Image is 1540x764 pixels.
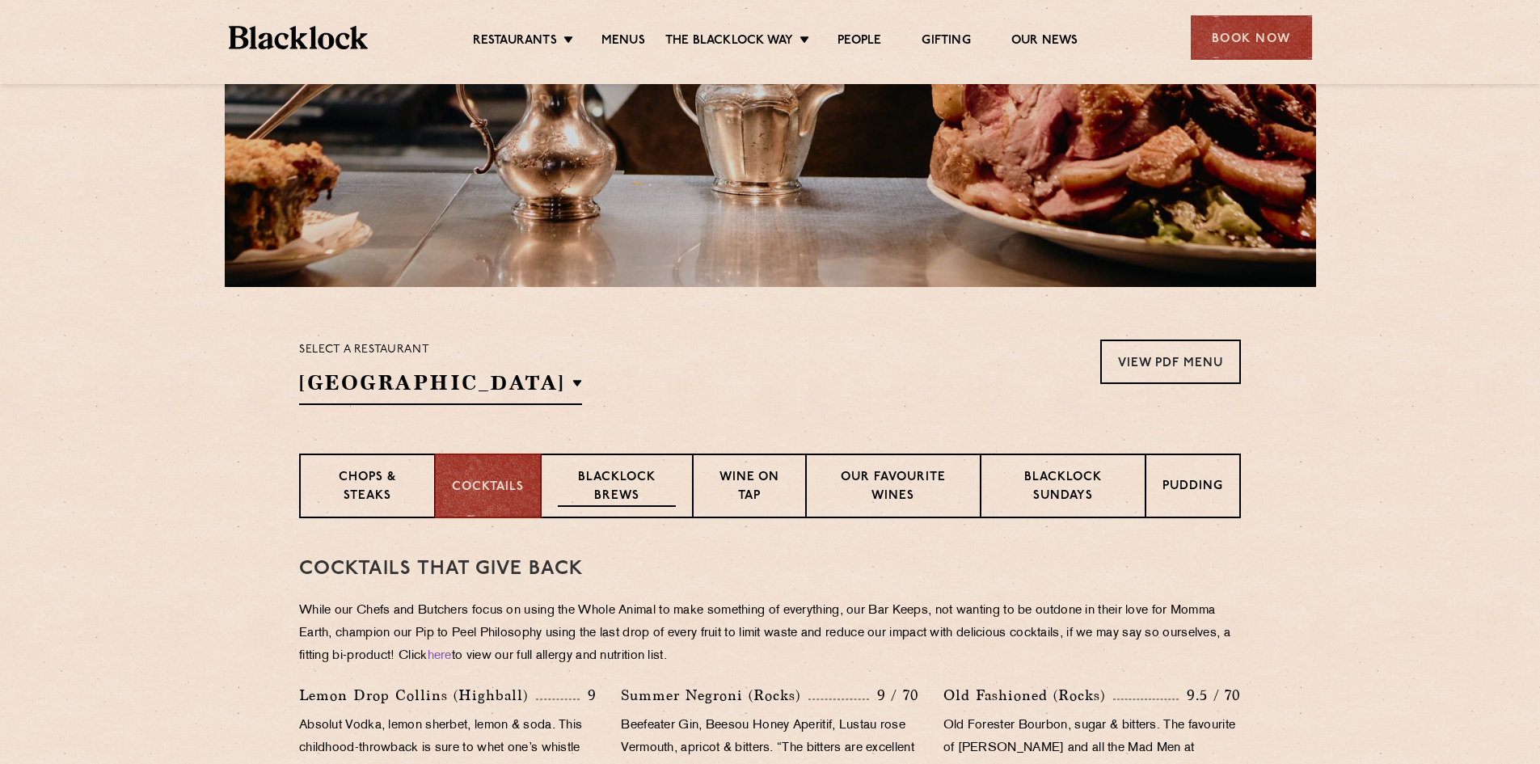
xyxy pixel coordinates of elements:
[710,469,789,507] p: Wine on Tap
[943,684,1113,707] p: Old Fashioned (Rocks)
[299,559,1241,580] h3: Cocktails That Give Back
[299,369,582,405] h2: [GEOGRAPHIC_DATA]
[428,650,452,662] a: here
[317,469,418,507] p: Chops & Steaks
[1100,340,1241,384] a: View PDF Menu
[299,340,582,361] p: Select a restaurant
[452,479,524,497] p: Cocktails
[601,33,645,51] a: Menus
[1162,478,1223,498] p: Pudding
[823,469,963,507] p: Our favourite wines
[558,469,676,507] p: Blacklock Brews
[922,33,970,51] a: Gifting
[838,33,881,51] a: People
[998,469,1129,507] p: Blacklock Sundays
[229,26,369,49] img: BL_Textured_Logo-footer-cropped.svg
[299,684,536,707] p: Lemon Drop Collins (Highball)
[869,685,919,706] p: 9 / 70
[299,600,1241,668] p: While our Chefs and Butchers focus on using the Whole Animal to make something of everything, our...
[580,685,597,706] p: 9
[621,684,808,707] p: Summer Negroni (Rocks)
[1191,15,1312,60] div: Book Now
[665,33,793,51] a: The Blacklock Way
[1011,33,1078,51] a: Our News
[1179,685,1241,706] p: 9.5 / 70
[473,33,557,51] a: Restaurants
